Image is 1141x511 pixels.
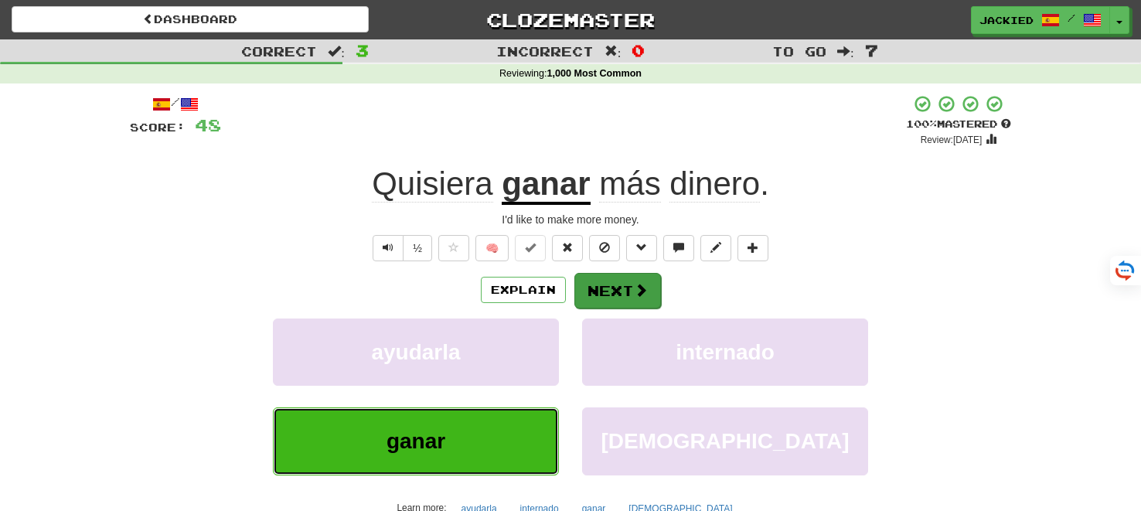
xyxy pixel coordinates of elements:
span: : [837,45,854,58]
button: ganar [273,407,559,475]
div: / [130,94,221,114]
div: Text-to-speech controls [370,235,432,261]
button: Next [574,273,661,308]
button: Discuss sentence (alt+u) [663,235,694,261]
span: . [591,165,769,203]
button: internado [582,319,868,386]
a: Dashboard [12,6,369,32]
div: Mastered [906,118,1011,131]
span: ganar [387,429,445,453]
button: ½ [403,235,432,261]
u: ganar [502,165,590,205]
button: Explain [481,277,566,303]
button: Add to collection (alt+a) [737,235,768,261]
span: más [599,165,660,203]
span: 48 [195,115,221,135]
strong: 1,000 Most Common [547,68,642,79]
div: I'd like to make more money. [130,212,1011,227]
span: 3 [356,41,369,60]
button: Ignore sentence (alt+i) [589,235,620,261]
a: Clozemaster [392,6,749,33]
button: Set this sentence to 100% Mastered (alt+m) [515,235,546,261]
a: jackied / [971,6,1110,34]
button: Grammar (alt+g) [626,235,657,261]
span: [DEMOGRAPHIC_DATA] [601,429,850,453]
span: 7 [865,41,878,60]
span: Incorrect [496,43,594,59]
button: ayudarla [273,319,559,386]
span: 0 [632,41,645,60]
button: 🧠 [475,235,509,261]
button: Edit sentence (alt+d) [700,235,731,261]
button: Play sentence audio (ctl+space) [373,235,404,261]
span: : [605,45,622,58]
button: Favorite sentence (alt+f) [438,235,469,261]
span: dinero [669,165,760,203]
span: jackied [979,13,1034,27]
span: Score: [130,121,186,134]
span: : [328,45,345,58]
span: 100 % [906,118,937,130]
span: Quisiera [372,165,492,203]
span: ayudarla [371,340,460,364]
span: Correct [241,43,317,59]
button: [DEMOGRAPHIC_DATA] [582,407,868,475]
span: internado [676,340,775,364]
span: / [1068,12,1075,23]
small: Review: [DATE] [921,135,983,145]
button: Reset to 0% Mastered (alt+r) [552,235,583,261]
span: To go [772,43,826,59]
